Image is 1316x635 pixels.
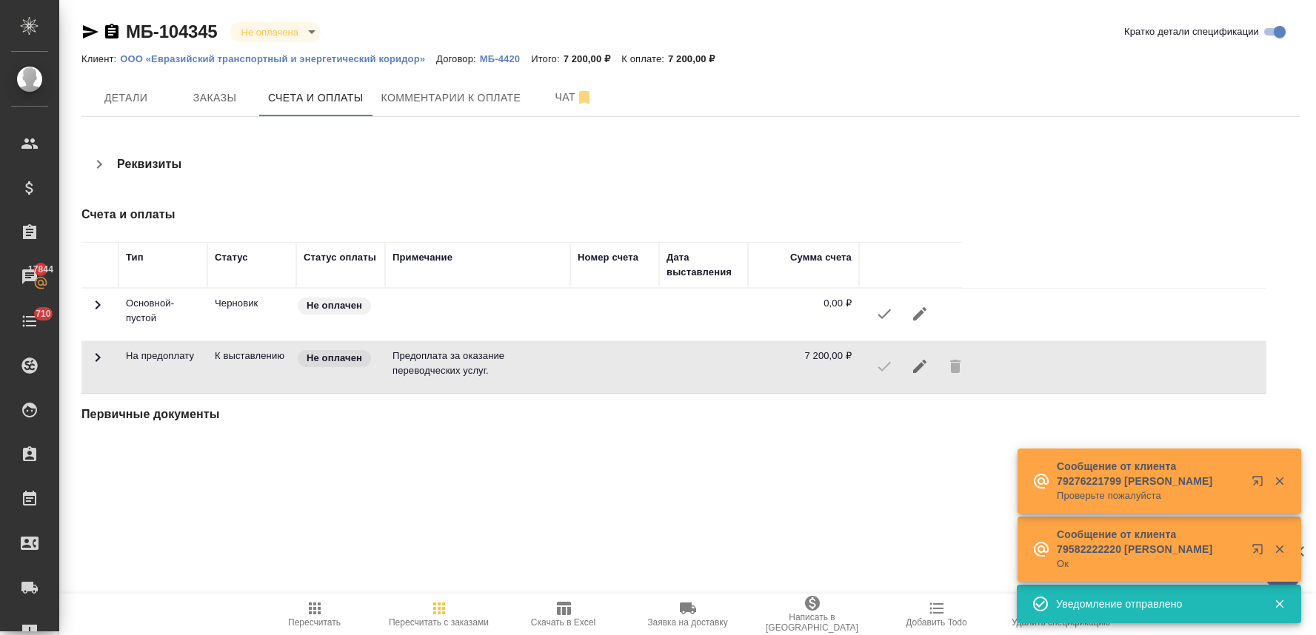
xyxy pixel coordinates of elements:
div: Сумма счета [790,250,852,265]
a: 710 [4,303,56,340]
p: Можно менять сумму счета, создавать счет на предоплату, вносить изменения и пересчитывать специю [215,296,289,311]
span: Кратко детали спецификации [1124,24,1259,39]
span: Счета и оплаты [268,89,364,107]
p: Проверьте пожалуйста [1057,488,1242,503]
p: Счет отправлен к выставлению в ардеп, но в 1С не выгружен еще, разблокировать можно только на сто... [215,349,289,363]
td: На предоплату [118,341,207,393]
p: Предоплата за оказание переводческих услуг. [393,349,563,378]
div: Уведомление отправлено [1056,597,1252,611]
button: Скопировать ссылку [103,23,121,41]
span: Заказы [179,89,250,107]
p: Итого: [531,53,563,64]
div: Статус [215,250,248,265]
p: Сообщение от клиента 79582222220 [PERSON_NAME] [1057,527,1242,557]
span: 710 [27,306,60,321]
td: 7 200,00 ₽ [748,341,859,393]
p: Клиент: [81,53,120,64]
td: Основной-пустой [118,289,207,340]
div: Не оплачена [230,22,321,42]
a: МБ-4420 [480,52,531,64]
button: Закрыть [1264,542,1295,556]
h4: Счета и оплаты [81,206,894,224]
p: Ок [1057,557,1242,571]
button: Редактировать [902,349,938,384]
p: Сообщение от клиента 79276221799 [PERSON_NAME] [1057,459,1242,488]
div: Статус оплаты [304,250,376,265]
p: 7 200,00 ₽ [668,53,727,64]
span: Toggle Row Expanded [89,357,107,369]
a: МБ-104345 [126,21,218,41]
p: Не оплачен [307,298,362,313]
a: 17844 [4,258,56,295]
p: 7 200,00 ₽ [564,53,622,64]
button: Не оплачена [237,26,303,38]
a: ООО «Евразийский транспортный и энергетический коридор» [120,52,436,64]
div: Номер счета [578,250,638,265]
button: Закрыть [1264,474,1295,488]
span: Комментарии к оплате [381,89,521,107]
h4: Реквизиты [117,155,181,173]
p: К оплате: [621,53,668,64]
button: Редактировать [902,296,938,332]
button: Открыть в новой вкладке [1243,466,1278,502]
p: Договор: [436,53,480,64]
span: Toggle Row Expanded [89,305,107,316]
button: Скопировать ссылку для ЯМессенджера [81,23,99,41]
h4: Первичные документы [81,406,894,423]
button: Закрыть [1264,597,1295,611]
div: Примечание [393,250,452,265]
div: Тип [126,250,144,265]
button: К выставлению [866,296,902,332]
div: Дата выставления [667,250,741,280]
p: Не оплачен [307,351,362,366]
span: Детали [90,89,161,107]
span: Чат [538,88,609,107]
td: 0,00 ₽ [748,289,859,340]
p: ООО «Евразийский транспортный и энергетический коридор» [120,53,436,64]
p: МБ-4420 [480,53,531,64]
span: 17844 [19,262,62,277]
button: Открыть в новой вкладке [1243,534,1278,570]
svg: Отписаться [575,89,593,107]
